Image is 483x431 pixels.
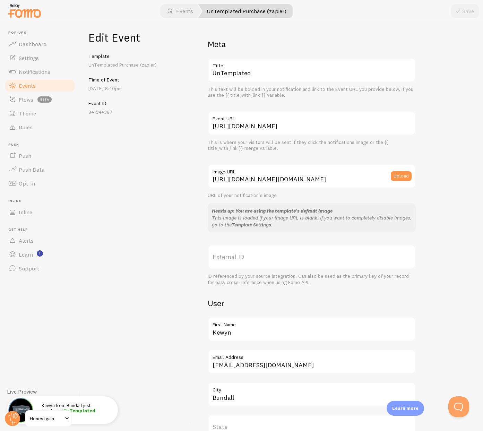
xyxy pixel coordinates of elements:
h2: User [208,298,416,309]
a: Settings [4,51,76,65]
div: ID referenced by your source integration. Can also be used as the primary key of your record for ... [208,273,416,285]
a: Dashboard [4,37,76,51]
p: 841544387 [88,109,182,115]
label: External ID [208,245,416,269]
h5: Time of Event [88,77,182,83]
label: First Name [208,317,416,329]
span: Pop-ups [8,31,76,35]
h2: Meta [208,39,416,50]
p: Learn more [392,405,419,412]
a: Support [4,261,76,275]
label: Title [208,58,416,70]
a: Events [4,79,76,93]
span: Rules [19,124,33,131]
div: URL of your notification's image [208,192,416,199]
label: City [208,382,416,394]
a: Notifications [4,65,76,79]
p: This image is loaded if your image URL is blank. If you want to completely disable images, go to ... [212,214,412,228]
p: UnTemplated Purchase (zapier) [88,61,182,68]
svg: <p>Watch New Feature Tutorials!</p> [37,250,43,257]
h5: Event ID [88,100,182,106]
span: Opt-In [19,180,35,187]
div: Heads up: You are using the template's default image [212,207,412,214]
span: Alerts [19,237,34,244]
button: Upload [391,171,412,181]
span: Dashboard [19,41,46,48]
span: Inline [8,199,76,203]
span: Notifications [19,68,50,75]
span: Push [19,152,31,159]
h5: Template [88,53,182,59]
div: Learn more [387,401,424,416]
iframe: Help Scout Beacon - Open [448,396,469,417]
p: [DATE] 8:40pm [88,85,182,92]
a: Push Data [4,163,76,176]
a: Inline [4,205,76,219]
span: Settings [19,54,39,61]
a: Honestgain [25,410,72,427]
img: fomo-relay-logo-orange.svg [7,2,42,19]
a: Alerts [4,234,76,248]
span: Push [8,143,76,147]
span: Events [19,82,36,89]
a: Template Settings [232,222,271,228]
span: Theme [19,110,36,117]
label: Image URL [208,164,416,176]
a: Rules [4,120,76,134]
a: Flows beta [4,93,76,106]
span: Inline [19,209,32,216]
div: This is where your visitors will be sent if they click the notifications image or the {{ title_wi... [208,139,416,152]
div: This text will be bolded in your notification and link to the Event URL you provide below, if you... [208,86,416,98]
span: Push Data [19,166,45,173]
span: Learn [19,251,33,258]
label: Event URL [208,111,416,123]
span: Support [19,265,39,272]
a: Opt-In [4,176,76,190]
label: Email Address [208,350,416,361]
a: Theme [4,106,76,120]
h1: Edit Event [88,31,182,45]
span: Honestgain [30,414,63,423]
span: Flows [19,96,33,103]
a: Learn [4,248,76,261]
span: Get Help [8,227,76,232]
span: beta [37,96,52,103]
a: Push [4,149,76,163]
